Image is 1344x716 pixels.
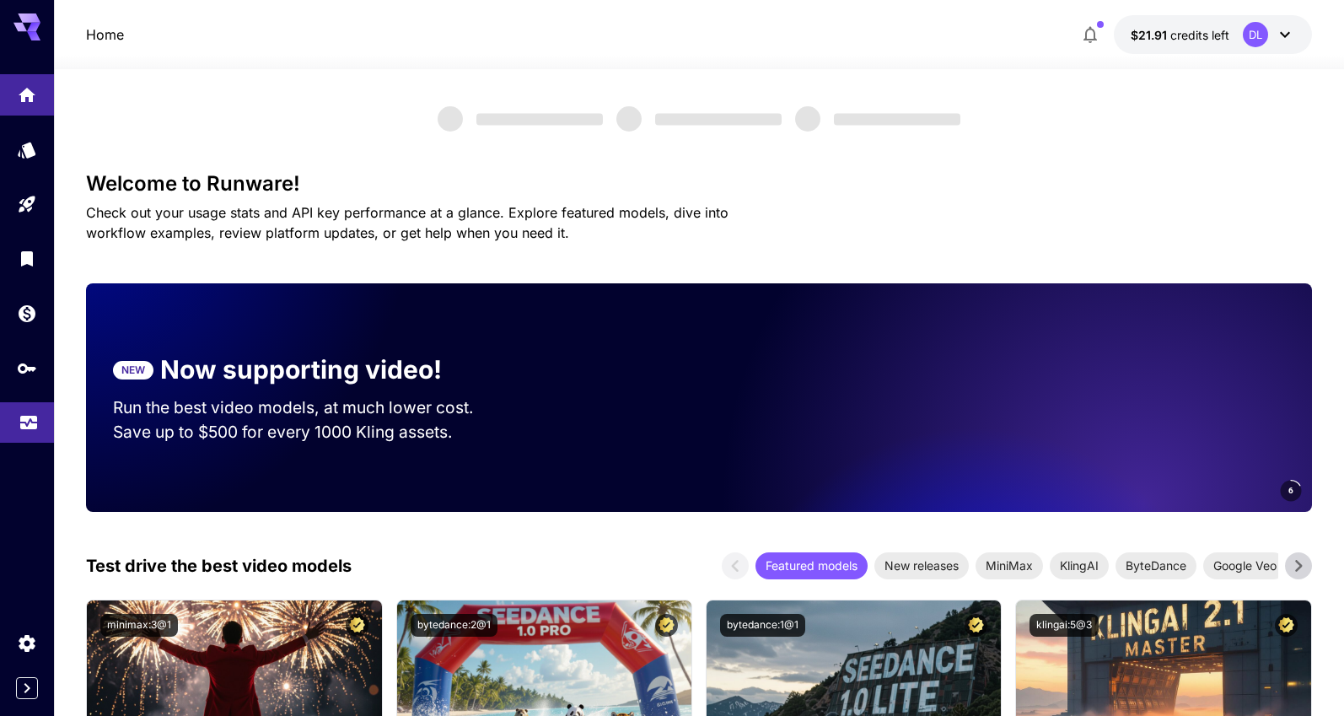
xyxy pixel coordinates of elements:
button: minimax:3@1 [100,614,178,637]
p: Now supporting video! [160,351,442,389]
button: bytedance:1@1 [720,614,805,637]
button: Certified Model – Vetted for best performance and includes a commercial license. [655,614,678,637]
div: Playground [17,194,37,215]
span: 6 [1288,484,1293,497]
div: Models [17,139,37,160]
span: Google Veo [1203,557,1287,574]
span: credits left [1170,28,1229,42]
div: API Keys [17,358,37,379]
div: Featured models [755,552,868,579]
button: Certified Model – Vetted for best performance and includes a commercial license. [965,614,987,637]
span: Featured models [755,557,868,574]
p: NEW [121,363,145,378]
span: Check out your usage stats and API key performance at a glance. Explore featured models, dive int... [86,204,728,241]
div: MiniMax [976,552,1043,579]
button: bytedance:2@1 [411,614,497,637]
p: Save up to $500 for every 1000 Kling assets. [113,420,506,444]
p: Test drive the best video models [86,553,352,579]
button: klingai:5@3 [1030,614,1099,637]
div: Wallet [17,303,37,324]
div: KlingAI [1050,552,1109,579]
div: DL [1243,22,1268,47]
div: Usage [19,406,39,428]
nav: breadcrumb [86,24,124,45]
span: MiniMax [976,557,1043,574]
button: Certified Model – Vetted for best performance and includes a commercial license. [1275,614,1298,637]
button: $21.91119DL [1114,15,1312,54]
span: KlingAI [1050,557,1109,574]
div: Google Veo [1203,552,1287,579]
div: Library [17,248,37,269]
p: Run the best video models, at much lower cost. [113,396,506,420]
div: Home [17,79,37,100]
span: ByteDance [1116,557,1196,574]
div: Settings [17,633,37,654]
button: Certified Model – Vetted for best performance and includes a commercial license. [346,614,368,637]
div: New releases [874,552,969,579]
span: $21.91 [1131,28,1170,42]
a: Home [86,24,124,45]
h3: Welcome to Runware! [86,172,1312,196]
button: Expand sidebar [16,677,38,699]
span: New releases [874,557,969,574]
div: ByteDance [1116,552,1196,579]
div: $21.91119 [1131,26,1229,44]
